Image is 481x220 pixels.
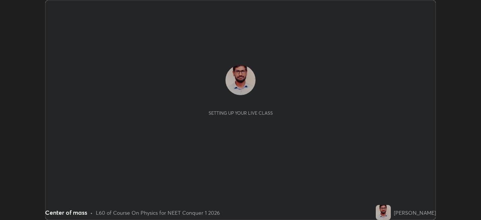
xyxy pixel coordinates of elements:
[394,209,436,217] div: [PERSON_NAME]
[209,110,273,116] div: Setting up your live class
[225,65,256,95] img: 999cd64d9fd9493084ef9f6136016bc7.jpg
[96,209,220,217] div: L60 of Course On Physics for NEET Conquer 1 2026
[376,205,391,220] img: 999cd64d9fd9493084ef9f6136016bc7.jpg
[90,209,93,217] div: •
[45,208,87,217] div: Center of mass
